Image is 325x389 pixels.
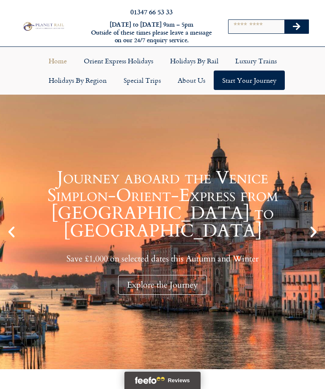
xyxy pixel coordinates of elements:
[22,21,65,32] img: Planet Rail Train Holidays Logo
[115,71,169,90] a: Special Trips
[214,71,285,90] a: Start your Journey
[118,275,207,295] div: Explore the Journey
[130,7,173,16] a: 01347 66 53 33
[306,225,321,239] div: Next slide
[40,71,115,90] a: Holidays by Region
[284,20,309,33] button: Search
[169,71,214,90] a: About Us
[227,51,285,71] a: Luxury Trains
[4,225,19,239] div: Previous slide
[40,51,75,71] a: Home
[21,253,304,264] p: Save £1,000 on selected dates this Autumn and Winter
[89,21,215,44] h6: [DATE] to [DATE] 9am – 5pm Outside of these times please leave a message on our 24/7 enquiry serv...
[4,51,321,90] nav: Menu
[75,51,162,71] a: Orient Express Holidays
[21,169,304,240] h1: Journey aboard the Venice Simplon-Orient-Express from [GEOGRAPHIC_DATA] to [GEOGRAPHIC_DATA]
[162,51,227,71] a: Holidays by Rail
